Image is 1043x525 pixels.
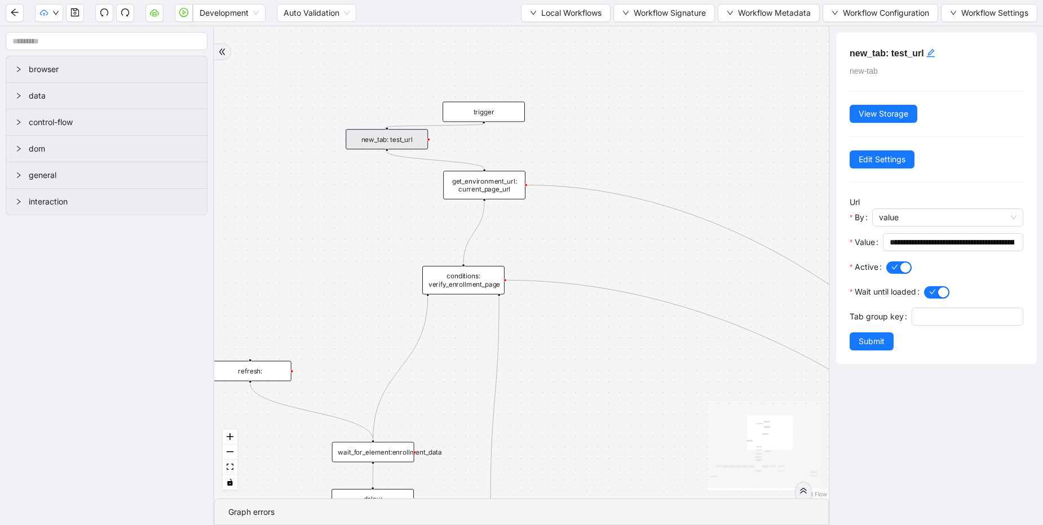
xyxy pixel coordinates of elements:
[530,10,537,16] span: down
[100,8,109,17] span: undo
[15,66,22,73] span: right
[850,66,878,75] span: new-tab
[223,460,237,475] button: fit view
[622,10,629,16] span: down
[850,332,894,350] button: Submit
[15,92,22,99] span: right
[941,4,1037,22] button: downWorkflow Settings
[6,83,207,109] div: data
[387,124,484,127] g: Edge from trigger to new_tab: test_url
[541,7,602,19] span: Local Workflows
[332,442,414,462] div: wait_for_element:enrollment_data
[66,4,84,22] button: save
[926,48,935,57] span: edit
[422,266,505,295] div: conditions: verify_enrollment_page
[490,297,499,499] g: Edge from conditions: verify_enrollment_page to show_message_modal: warning_start_from_enrollment...
[29,195,198,208] span: interaction
[463,202,484,264] g: Edge from get_environment_url: current_page_url to conditions: verify_enrollment_page
[15,172,22,179] span: right
[179,8,188,17] span: play-circle
[15,198,22,205] span: right
[799,487,807,495] span: double-right
[850,105,917,123] button: View Storage
[29,63,198,75] span: browser
[6,189,207,215] div: interaction
[443,101,525,122] div: trigger
[798,491,827,497] a: React Flow attribution
[346,129,428,149] div: new_tab: test_url
[879,209,1017,226] span: value
[387,152,484,168] g: Edge from new_tab: test_url to get_environment_url: current_page_url
[150,8,159,17] span: cloud-server
[35,4,63,22] button: cloud-uploaddown
[121,8,130,17] span: redo
[223,429,237,444] button: zoom in
[850,310,904,323] span: Tab group key
[6,109,207,135] div: control-flow
[175,4,193,22] button: play-circle
[850,150,914,168] button: Edit Settings
[40,9,48,17] span: cloud-upload
[209,361,291,381] div: refresh:
[843,7,929,19] span: Workflow Configuration
[95,4,113,22] button: undo
[373,297,428,440] g: Edge from conditions: verify_enrollment_page to wait_for_element:enrollment_data
[6,4,24,22] button: arrow-left
[332,489,414,509] div: delay:
[823,4,938,22] button: downWorkflow Configuration
[15,145,22,152] span: right
[443,171,525,199] div: get_environment_url: current_page_url
[859,153,905,166] span: Edit Settings
[859,335,885,348] span: Submit
[850,197,860,207] label: Url
[10,8,19,17] span: arrow-left
[926,46,935,60] div: click to edit id
[727,10,733,16] span: down
[29,90,198,102] span: data
[521,4,611,22] button: downLocal Workflows
[29,169,198,181] span: general
[223,444,237,460] button: zoom out
[200,5,259,21] span: Development
[29,143,198,155] span: dom
[855,211,864,224] span: By
[738,7,811,19] span: Workflow Metadata
[961,7,1028,19] span: Workflow Settings
[228,506,815,518] div: Graph errors
[855,286,916,298] span: Wait until loaded
[6,56,207,82] div: browser
[29,116,198,128] span: control-flow
[52,10,59,16] span: down
[284,5,350,21] span: Auto Validation
[218,48,226,56] span: double-right
[832,10,838,16] span: down
[70,8,79,17] span: save
[116,4,134,22] button: redo
[145,4,163,22] button: cloud-server
[855,261,878,273] span: Active
[6,136,207,162] div: dom
[250,383,373,439] g: Edge from refresh: to wait_for_element:enrollment_data
[634,7,706,19] span: Workflow Signature
[15,119,22,126] span: right
[6,162,207,188] div: general
[223,475,237,490] button: toggle interactivity
[613,4,715,22] button: downWorkflow Signature
[950,10,957,16] span: down
[855,236,875,248] span: Value
[859,108,908,120] span: View Storage
[718,4,820,22] button: downWorkflow Metadata
[850,46,1023,60] h5: new_tab: test_url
